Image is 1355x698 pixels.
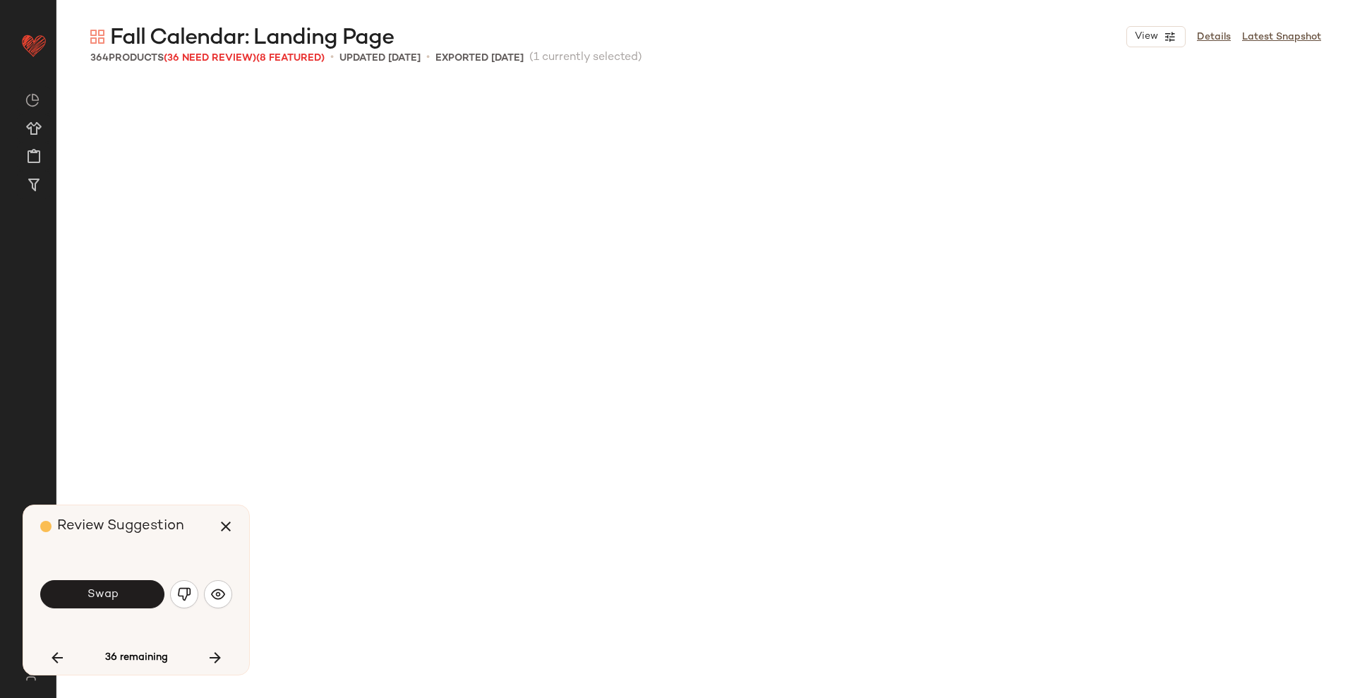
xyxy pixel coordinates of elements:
p: updated [DATE] [339,51,421,66]
button: Swap [40,580,164,608]
span: View [1134,31,1158,42]
span: Fall Calendar: Landing Page [110,24,394,52]
img: svg%3e [177,587,191,601]
img: svg%3e [17,670,44,681]
span: • [330,49,334,66]
a: Details [1197,30,1231,44]
p: Exported [DATE] [435,51,524,66]
span: Review Suggestion [57,519,184,534]
span: (1 currently selected) [529,49,642,66]
span: (8 Featured) [256,53,325,64]
a: Latest Snapshot [1242,30,1321,44]
span: (36 Need Review) [164,53,256,64]
div: Products [90,51,325,66]
span: 364 [90,53,109,64]
img: svg%3e [211,587,225,601]
span: • [426,49,430,66]
img: svg%3e [90,30,104,44]
img: heart_red.DM2ytmEG.svg [20,31,48,59]
span: Swap [86,588,118,601]
span: 36 remaining [105,651,168,664]
img: svg%3e [25,93,40,107]
button: View [1126,26,1186,47]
